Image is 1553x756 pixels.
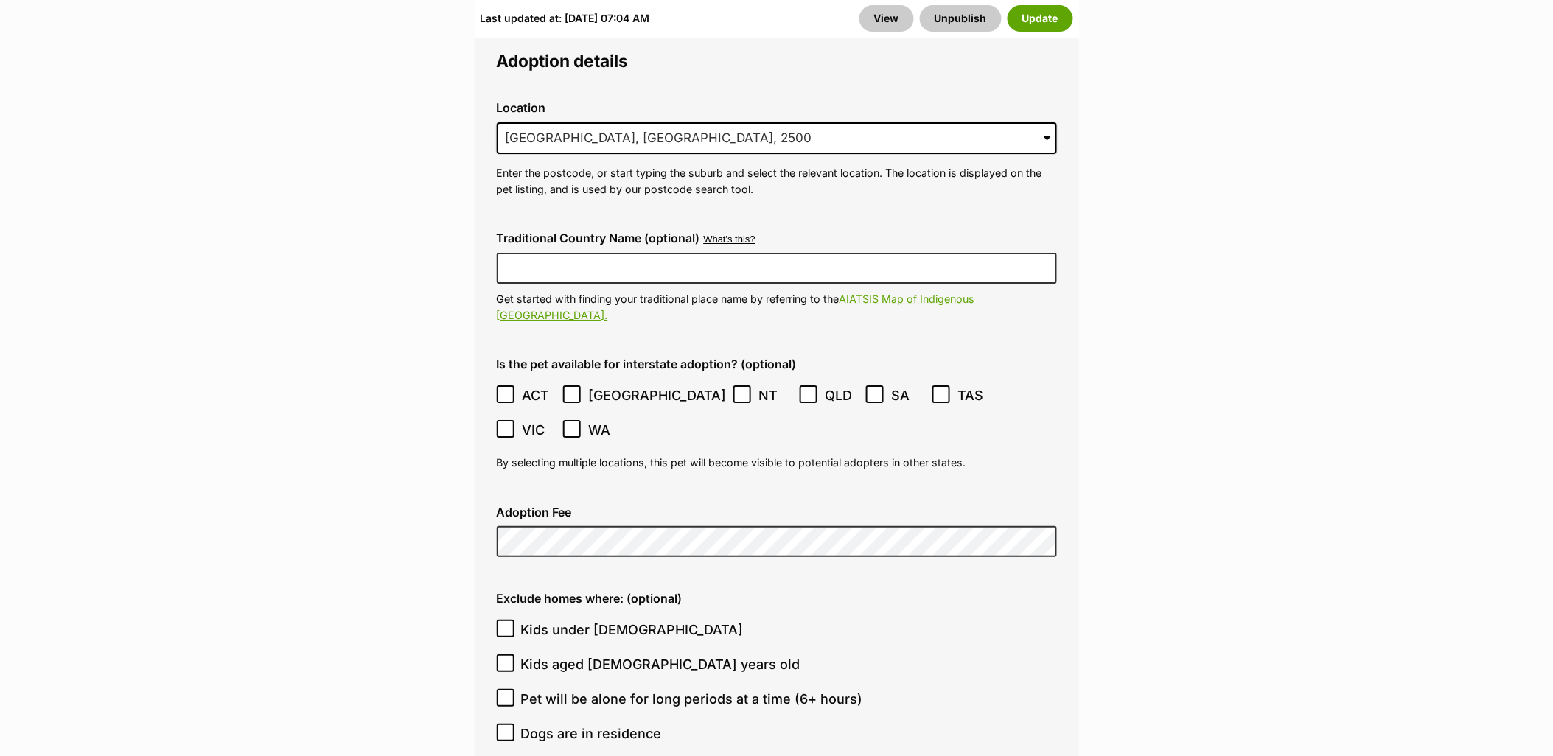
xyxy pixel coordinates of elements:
button: What's this? [704,234,755,245]
span: TAS [958,385,991,405]
span: Kids aged [DEMOGRAPHIC_DATA] years old [521,654,800,674]
span: Kids under [DEMOGRAPHIC_DATA] [521,620,744,640]
a: View [859,5,914,32]
input: Enter suburb or postcode [497,122,1057,155]
label: Location [497,101,1057,114]
span: ACT [522,385,555,405]
span: VIC [522,420,555,440]
p: By selecting multiple locations, this pet will become visible to potential adopters in other states. [497,455,1057,470]
span: [GEOGRAPHIC_DATA] [588,385,726,405]
div: Last updated at: [DATE] 07:04 AM [481,5,650,32]
span: Pet will be alone for long periods at a time (6+ hours) [521,689,863,709]
span: SA [892,385,925,405]
span: NT [759,385,792,405]
button: Unpublish [920,5,1002,32]
span: QLD [826,385,859,405]
label: Exclude homes where: (optional) [497,592,1057,605]
label: Traditional Country Name (optional) [497,231,700,245]
label: Adoption Fee [497,505,1057,519]
span: Dogs are in residence [521,724,662,743]
button: Update [1008,5,1073,32]
p: Enter the postcode, or start typing the suburb and select the relevant location. The location is ... [497,165,1057,197]
a: AIATSIS Map of Indigenous [GEOGRAPHIC_DATA]. [497,293,975,321]
p: Get started with finding your traditional place name by referring to the [497,291,1057,323]
label: Is the pet available for interstate adoption? (optional) [497,357,1057,371]
legend: Adoption details [497,52,1057,71]
span: WA [588,420,621,440]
